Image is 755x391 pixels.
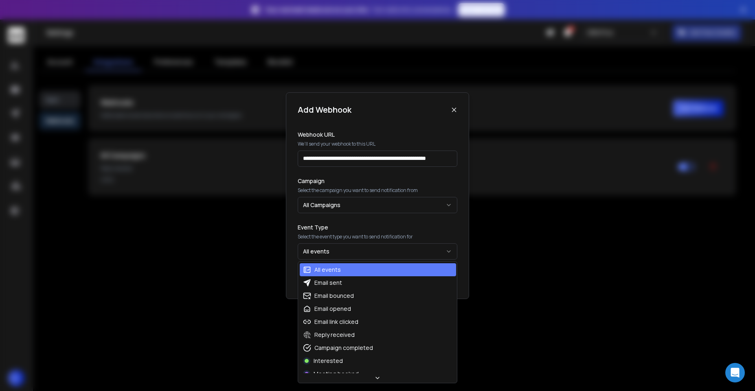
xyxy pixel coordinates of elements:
[298,104,351,116] h1: Add Webhook
[298,225,457,230] label: Event Type
[303,247,329,256] div: All events
[314,279,342,287] div: Email sent
[314,292,354,300] div: Email bounced
[725,363,745,382] div: Open Intercom Messenger
[298,197,457,213] button: All Campaigns
[314,318,358,326] div: Email link clicked
[314,357,343,365] div: Interested
[314,344,373,352] div: Campaign completed
[298,132,457,138] label: Webhook URL
[298,234,457,240] p: Select the event type you want to send notification for
[314,331,355,339] div: Reply received
[298,187,457,194] p: Select the campaign you want to send notification from
[314,266,341,274] div: All events
[314,370,359,378] div: Meeting booked
[298,178,457,184] label: Campaign
[298,141,457,147] p: We’ll send your webhook to this URL
[314,305,351,313] div: Email opened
